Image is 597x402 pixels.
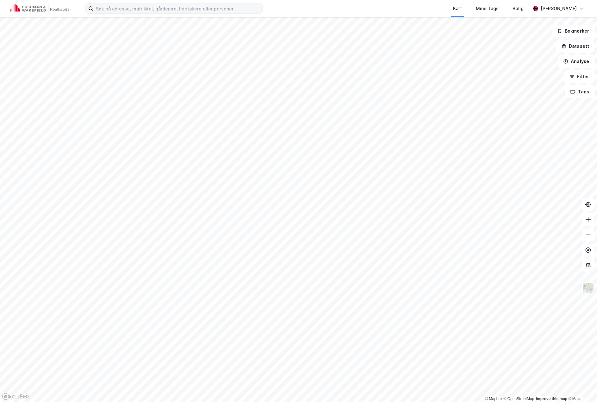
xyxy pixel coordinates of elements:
[504,397,534,401] a: OpenStreetMap
[536,397,567,401] a: Improve this map
[564,70,594,83] button: Filter
[453,5,462,12] div: Kart
[513,5,524,12] div: Bolig
[10,4,70,13] img: cushman-wakefield-realkapital-logo.202ea83816669bd177139c58696a8fa1.svg
[541,5,577,12] div: [PERSON_NAME]
[485,397,502,401] a: Mapbox
[565,372,597,402] iframe: Chat Widget
[558,55,594,68] button: Analyse
[93,4,262,13] input: Søk på adresse, matrikkel, gårdeiere, leietakere eller personer
[476,5,499,12] div: Mine Tags
[565,85,594,98] button: Tags
[552,25,594,37] button: Bokmerker
[565,372,597,402] div: Kontrollprogram for chat
[556,40,594,53] button: Datasett
[2,393,30,400] a: Mapbox homepage
[582,282,594,294] img: Z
